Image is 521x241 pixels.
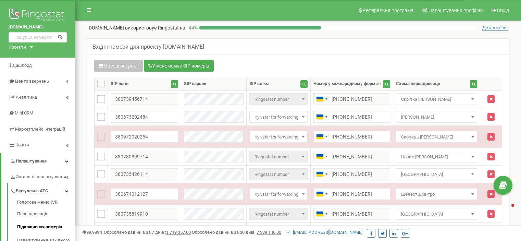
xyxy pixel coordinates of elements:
[249,111,308,123] span: Kyivstar for forwarding
[252,152,305,162] span: Ringostat number
[396,131,477,143] span: Скопець Вероніка Вадимівна
[192,230,281,235] span: Оброблено дзвінків за 30 днів :
[104,230,191,235] span: Оброблено дзвінків за 7 днів :
[16,95,37,100] span: Аналiтика
[16,174,66,180] span: Загальні налаштування
[16,158,47,164] span: Налаштування
[181,77,247,91] th: SIP пароль
[10,169,75,183] a: Загальні налаштування
[396,168,477,180] span: Київ
[429,8,483,13] span: Налаштування профілю
[252,170,305,179] span: Ringostat number
[125,25,185,31] span: використовує Ringostat на
[144,60,214,72] button: У мене немає SIP номерів
[9,44,26,51] div: Проєкти
[314,169,330,180] div: Telephone country code
[363,8,413,13] span: Реферальна програма
[252,112,305,122] span: Kyivstar for forwarding
[313,131,390,143] input: 050 123 4567
[482,25,508,31] span: Детальніше
[313,208,390,220] input: 050 123 4567
[249,93,308,105] span: Ringostat number
[286,230,362,235] a: [EMAIL_ADDRESS][DOMAIN_NAME]
[313,81,381,87] div: Номер у міжнародному форматі
[314,151,330,162] div: Telephone country code
[16,188,48,194] span: Віртуальна АТС
[9,24,67,31] a: [DOMAIN_NAME]
[398,112,475,122] span: Тетяна Леськова
[396,111,477,123] span: Тетяна Леськова
[252,95,305,104] span: Ringostat number
[398,209,475,219] span: Київ
[313,151,390,162] input: 050 123 4567
[313,168,390,180] input: 050 123 4567
[15,126,65,132] span: Маркетплейс інтеграцій
[9,32,67,43] input: Пошук за номером
[396,208,477,220] span: Київ
[396,81,440,87] div: Схема переадресації
[92,44,204,50] h5: Вхідні номери для проєкту [DOMAIN_NAME]
[313,188,390,200] input: 050 123 4567
[398,95,475,104] span: Скріпка Вікторія
[87,24,185,31] p: [DOMAIN_NAME]
[94,60,143,72] button: Масові операції
[314,208,330,219] div: Telephone country code
[398,190,475,199] span: Шелест Дмитро
[396,188,477,200] span: Шелест Дмитро
[398,132,475,142] span: Скопець Вероніка Вадимівна
[398,170,475,179] span: Київ
[257,230,281,235] u: 7 339 146,00
[111,81,128,87] div: SIP логін
[10,183,75,197] a: Віртуальна АТС
[249,188,308,200] span: Kyivstar for forwarding
[185,24,199,31] p: 44 %
[396,151,477,162] span: Новик Світлана Сергіівна
[17,220,75,234] a: Підключення номерів
[9,7,67,24] img: Ringostat logo
[249,168,308,180] span: Ringostat number
[17,207,75,221] a: Переадресація
[497,8,509,13] span: Вихід
[17,199,75,207] a: Голосове меню IVR
[313,111,390,123] input: 050 123 4567
[249,151,308,162] span: Ringostat number
[314,111,330,122] div: Telephone country code
[396,93,477,105] span: Скріпка Вікторія
[314,131,330,142] div: Telephone country code
[252,209,305,219] span: Ringostat number
[1,153,75,169] a: Налаштування
[166,230,191,235] u: 1 719 357,00
[249,131,308,143] span: Kyivstar for forwarding
[82,230,103,235] span: 99,989%
[15,79,49,84] span: Центр звернень
[314,94,330,105] div: Telephone country code
[313,93,390,105] input: 050 123 4567
[249,81,270,87] div: SIP шлюз
[15,142,29,147] span: Кошти
[498,202,514,219] iframe: Intercom live chat
[15,110,33,116] span: Mini CRM
[249,208,308,220] span: Ringostat number
[398,152,475,162] span: Новик Світлана Сергіівна
[252,190,305,199] span: Kyivstar for forwarding
[12,63,32,68] span: Дашборд
[314,189,330,200] div: Telephone country code
[252,132,305,142] span: Kyivstar for forwarding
